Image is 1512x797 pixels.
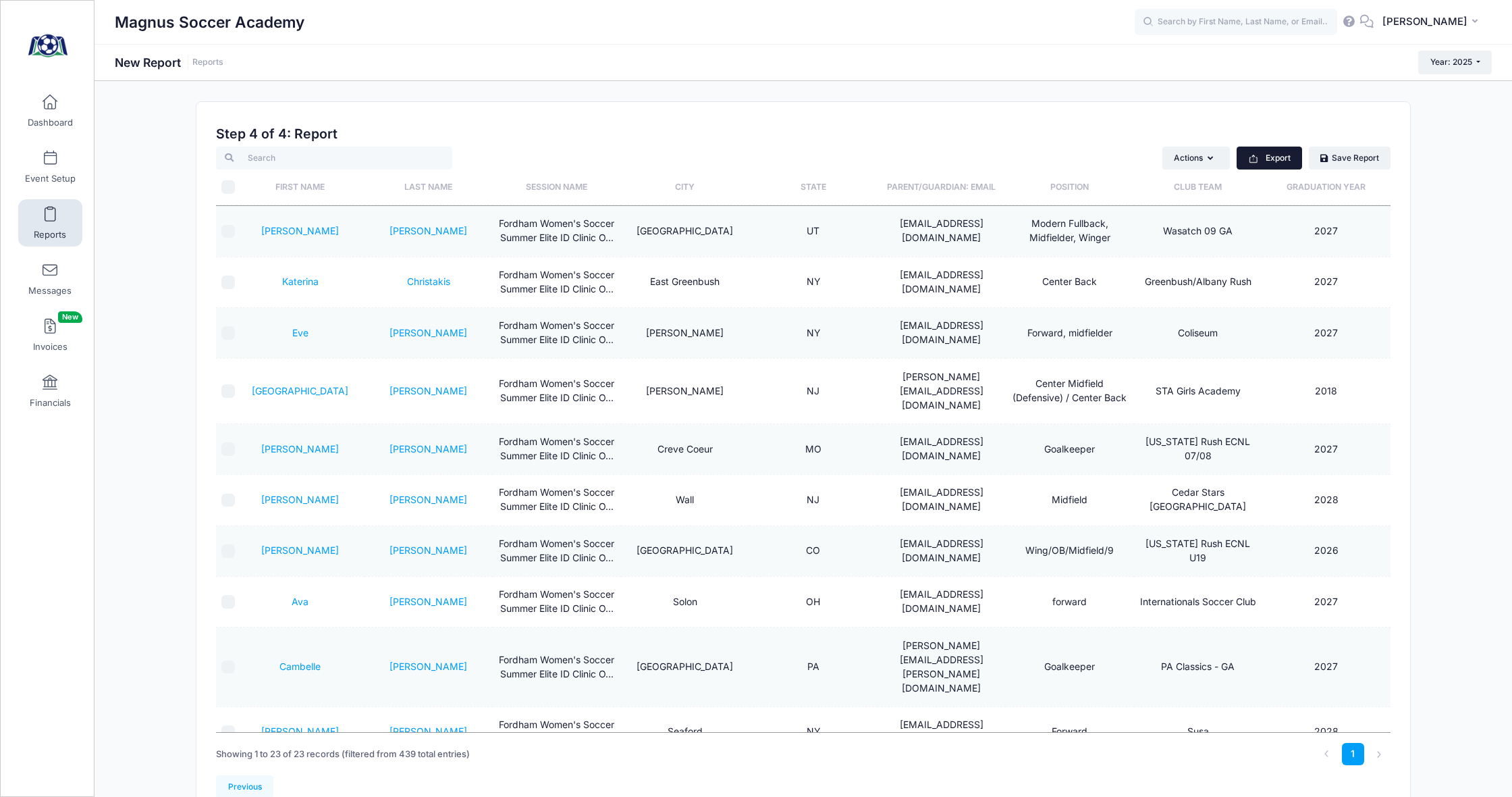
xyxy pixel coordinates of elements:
td: [US_STATE] Rush ECNL 07/08 [1134,424,1262,475]
th: Position: activate to sort column ascending [1006,170,1134,205]
img: Magnus Soccer Academy [23,21,74,72]
td: [PERSON_NAME] [621,359,749,423]
input: Search [216,147,452,170]
th: Graduation Year: activate to sort column ascending [1262,170,1390,205]
td: Creve Coeur [621,424,749,475]
span: Fordham Women's Soccer Summer Elite ID Clinic October 19th, 2025 [499,538,614,563]
td: Midfield [1006,475,1134,525]
td: 2027 [1262,627,1390,706]
td: [EMAIL_ADDRESS][DOMAIN_NAME] [878,424,1006,475]
a: [PERSON_NAME] [261,725,339,737]
td: [PERSON_NAME][EMAIL_ADDRESS][DOMAIN_NAME] [878,359,1006,423]
a: [PERSON_NAME] [389,661,467,672]
h1: Magnus Soccer Academy [115,7,304,38]
td: Cedar Stars [GEOGRAPHIC_DATA] [1134,475,1262,525]
td: 2027 [1262,577,1390,627]
td: [GEOGRAPHIC_DATA] [621,206,749,257]
button: Export [1237,147,1302,170]
span: Fordham Women's Soccer Summer Elite ID Clinic October 19th, 2025 [499,319,614,345]
td: Internationals Soccer Club [1134,577,1262,627]
a: Magnus Soccer Academy [1,14,95,78]
h1: New Report [115,55,223,70]
td: Modern Fullback, Midfielder, Winger [1006,206,1134,257]
td: UT [749,206,878,257]
td: Greenbush/Albany Rush [1134,257,1262,308]
td: 2027 [1262,206,1390,257]
a: 1 [1342,743,1364,765]
a: [PERSON_NAME] [261,544,339,556]
th: Session Name: activate to sort column ascending [493,170,621,205]
a: [PERSON_NAME] [261,443,339,455]
span: Fordham Women's Soccer Summer Elite ID Clinic October 19th, 2025 [499,654,614,679]
a: [PERSON_NAME] [389,443,467,455]
span: Fordham Women's Soccer Summer Elite ID Clinic October 19th, 2025 [499,486,614,512]
span: Year: 2025 [1430,57,1472,67]
a: [PERSON_NAME] [389,327,467,338]
td: [EMAIL_ADDRESS][DOMAIN_NAME] [878,206,1006,257]
td: 2027 [1262,257,1390,308]
td: 2018 [1262,359,1390,423]
a: Reports [18,199,82,247]
span: Reports [34,229,66,240]
a: [GEOGRAPHIC_DATA] [252,385,348,396]
span: Event Setup [25,173,76,184]
td: Center Midfield (Defensive) / Center Back [1006,359,1134,423]
a: Christakis [407,276,450,287]
td: NJ [749,359,878,423]
td: Susa [1134,707,1262,758]
td: [PERSON_NAME][EMAIL_ADDRESS][PERSON_NAME][DOMAIN_NAME] [878,627,1006,706]
td: 2027 [1262,424,1390,475]
td: Coliseum [1134,308,1262,359]
a: Eve [292,327,308,338]
td: MO [749,424,878,475]
a: [PERSON_NAME] [389,385,467,396]
span: Messages [28,285,72,297]
td: [EMAIL_ADDRESS][DOMAIN_NAME] [878,707,1006,758]
td: Forward, midfielder [1006,308,1134,359]
a: [PERSON_NAME] [261,494,339,505]
span: Fordham Women's Soccer Summer Elite ID Clinic October 19th, 2025 [499,719,614,744]
td: Seaford [621,707,749,758]
button: Year: 2025 [1418,51,1492,74]
a: Ava [292,596,308,607]
a: [PERSON_NAME] [389,725,467,737]
button: [PERSON_NAME] [1374,7,1492,38]
td: NJ [749,475,878,525]
span: Fordham Women's Soccer Summer Elite ID Clinic October 19th, 2025 [499,269,614,294]
th: Last Name: activate to sort column ascending [364,170,493,205]
div: Showing 1 to 23 of 23 records (filtered from 439 total entries) [216,739,470,770]
td: 2028 [1262,475,1390,525]
td: Center Back [1006,257,1134,308]
td: CO [749,526,878,577]
a: Reports [192,57,223,68]
td: STA Girls Academy [1134,359,1262,423]
a: Save Report [1309,147,1390,170]
a: Cambelle [279,661,321,672]
a: Dashboard [18,87,82,134]
td: [GEOGRAPHIC_DATA] [621,627,749,706]
td: OH [749,577,878,627]
a: InvoicesNew [18,311,82,359]
td: East Greenbush [621,257,749,308]
td: 2026 [1262,526,1390,577]
td: [EMAIL_ADDRESS][DOMAIN_NAME] [878,257,1006,308]
a: [PERSON_NAME] [389,225,467,236]
td: NY [749,257,878,308]
a: [PERSON_NAME] [389,596,467,607]
span: [PERSON_NAME] [1382,14,1467,29]
th: First Name: activate to sort column ascending [236,170,364,205]
td: [EMAIL_ADDRESS][DOMAIN_NAME] [878,475,1006,525]
td: PA Classics - GA [1134,627,1262,706]
td: Forward [1006,707,1134,758]
td: Wall [621,475,749,525]
td: [EMAIL_ADDRESS][DOMAIN_NAME] [878,577,1006,627]
a: [PERSON_NAME] [261,225,339,236]
td: NY [749,707,878,758]
td: PA [749,627,878,706]
span: Fordham Women's Soccer Summer Elite ID Clinic October 19th, 2025 [499,378,614,403]
th: State: activate to sort column ascending [749,170,878,205]
td: Wasatch 09 GA [1134,206,1262,257]
a: Financials [18,367,82,415]
td: 2028 [1262,707,1390,758]
a: [PERSON_NAME] [389,494,467,505]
